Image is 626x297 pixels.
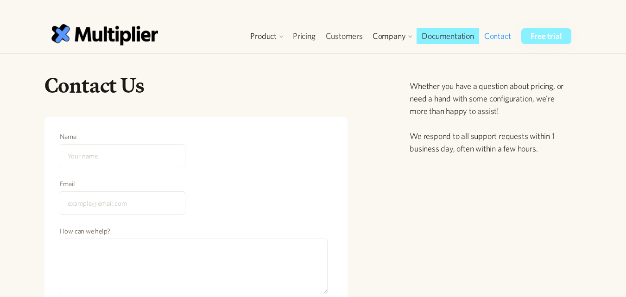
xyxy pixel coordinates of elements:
[288,28,321,44] a: Pricing
[521,28,571,44] a: Free trial
[94,54,101,61] img: tab_keywords_by_traffic_grey.svg
[410,80,573,155] p: Whether you have a question about pricing, or need a hand with some configuration, we're more tha...
[60,144,185,167] input: Your name
[246,28,288,44] div: Product
[37,55,83,61] div: Domain Overview
[15,24,22,32] img: website_grey.svg
[417,28,479,44] a: Documentation
[321,28,368,44] a: Customers
[60,191,185,215] input: example@email.com
[15,15,22,22] img: logo_orange.svg
[27,54,34,61] img: tab_domain_overview_orange.svg
[60,227,328,236] label: How can we help?
[26,15,45,22] div: v 4.0.25
[373,31,406,42] div: Company
[368,28,417,44] div: Company
[104,55,153,61] div: Keywords by Traffic
[250,31,277,42] div: Product
[60,132,185,141] label: Name
[60,179,185,189] label: Email
[44,72,348,98] h1: Contact Us
[479,28,516,44] a: Contact
[24,24,102,32] div: Domain: [DOMAIN_NAME]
